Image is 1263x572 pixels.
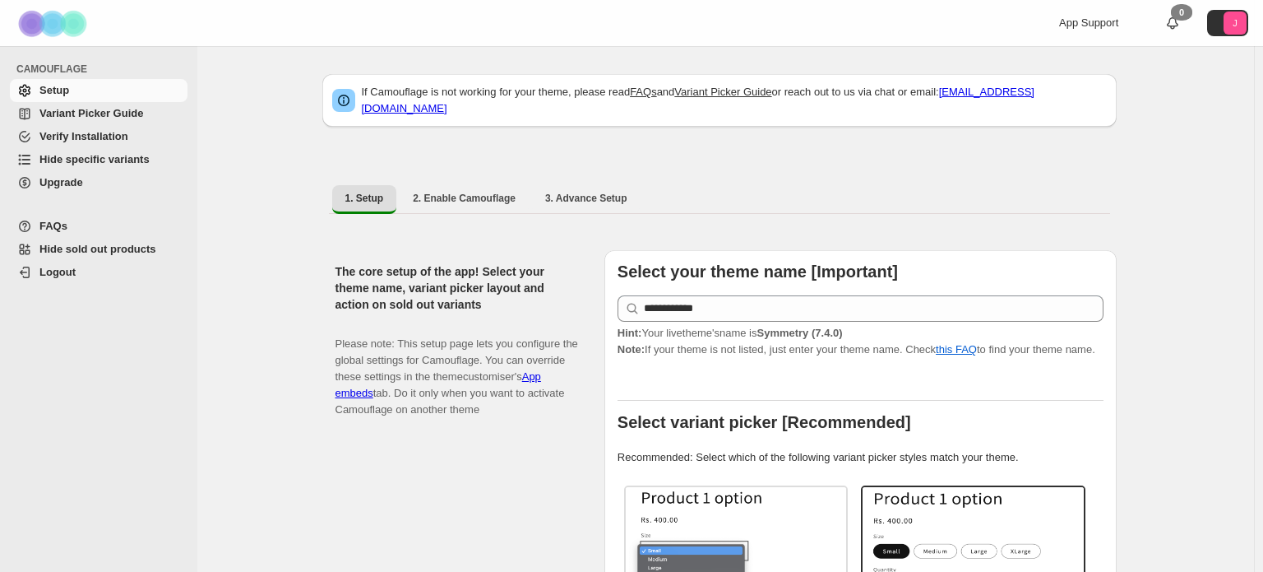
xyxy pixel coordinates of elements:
a: Logout [10,261,187,284]
p: Please note: This setup page lets you configure the global settings for Camouflage. You can overr... [335,319,578,418]
a: FAQs [630,86,657,98]
span: 2. Enable Camouflage [413,192,516,205]
img: Camouflage [13,1,95,46]
strong: Hint: [618,327,642,339]
p: If Camouflage is not working for your theme, please read and or reach out to us via chat or email: [362,84,1107,117]
a: Verify Installation [10,125,187,148]
strong: Symmetry (7.4.0) [756,327,842,339]
span: Hide sold out products [39,243,156,255]
a: Hide sold out products [10,238,187,261]
a: 0 [1164,15,1181,31]
span: CAMOUFLAGE [16,63,189,76]
h2: The core setup of the app! Select your theme name, variant picker layout and action on sold out v... [335,263,578,313]
p: If your theme is not listed, just enter your theme name. Check to find your theme name. [618,325,1103,358]
a: this FAQ [936,343,977,356]
a: Hide specific variants [10,148,187,171]
p: Recommended: Select which of the following variant picker styles match your theme. [618,449,1103,466]
text: J [1233,18,1238,28]
a: Variant Picker Guide [10,102,187,125]
a: Variant Picker Guide [674,86,771,98]
a: FAQs [10,215,187,238]
button: Avatar with initials J [1207,10,1248,36]
b: Select variant picker [Recommended] [618,413,911,431]
span: Logout [39,266,76,278]
span: Verify Installation [39,130,128,142]
span: Hide specific variants [39,153,150,165]
span: 1. Setup [345,192,384,205]
span: FAQs [39,220,67,232]
a: Setup [10,79,187,102]
span: 3. Advance Setup [545,192,627,205]
span: Upgrade [39,176,83,188]
a: Upgrade [10,171,187,194]
strong: Note: [618,343,645,356]
span: Avatar with initials J [1224,12,1247,35]
div: 0 [1171,4,1192,21]
span: App Support [1059,16,1118,29]
span: Variant Picker Guide [39,107,143,119]
span: Setup [39,84,69,96]
b: Select your theme name [Important] [618,263,898,281]
span: Your live theme's name is [618,327,843,339]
